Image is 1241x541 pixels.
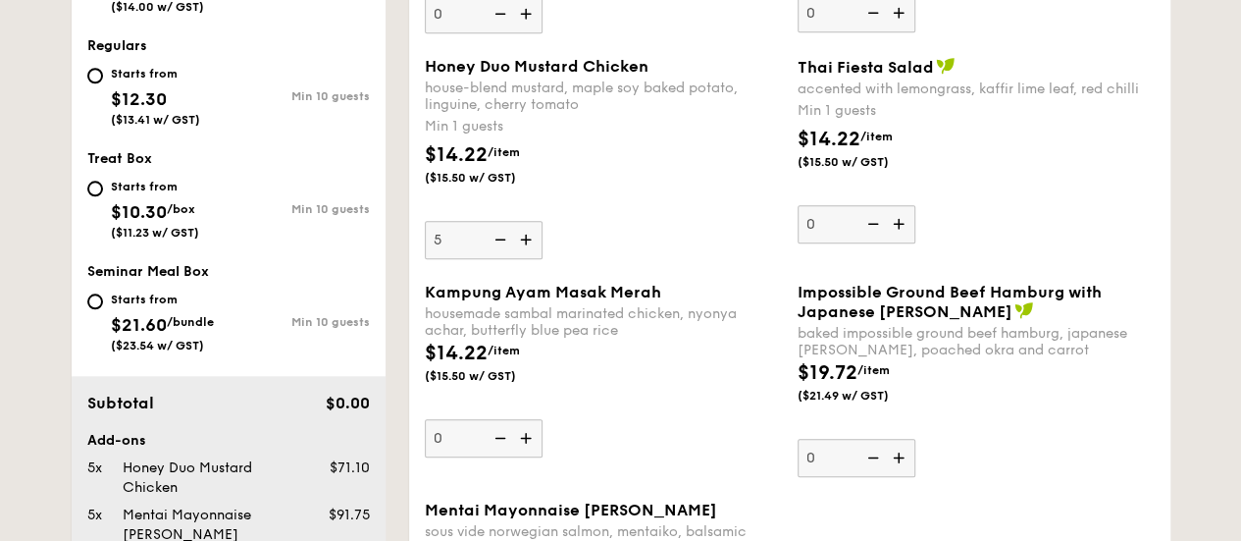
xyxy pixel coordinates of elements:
img: icon-add.58712e84.svg [513,419,543,457]
span: /item [488,344,520,357]
img: icon-reduce.1d2dbef1.svg [856,439,886,476]
span: $14.22 [425,143,488,167]
span: Subtotal [87,394,154,412]
span: ($15.50 w/ GST) [798,154,931,170]
input: Thai Fiesta Saladaccented with lemongrass, kaffir lime leaf, red chilliMin 1 guests$14.22/item($1... [798,205,915,243]
span: $19.72 [798,361,857,385]
img: icon-reduce.1d2dbef1.svg [856,205,886,243]
span: Treat Box [87,150,152,167]
input: Kampung Ayam Masak Merahhousemade sambal marinated chicken, nyonya achar, butterfly blue pea rice... [425,419,543,458]
span: ($11.23 w/ GST) [111,226,199,240]
img: icon-vegan.f8ff3823.svg [1014,301,1034,319]
input: Starts from$10.30/box($11.23 w/ GST)Min 10 guests [87,181,103,196]
span: Kampung Ayam Masak Merah [425,283,661,301]
span: /item [860,130,893,143]
span: ($21.49 w/ GST) [798,388,931,404]
div: Min 1 guests [425,117,782,136]
div: house-blend mustard, maple soy baked potato, linguine, cherry tomato [425,80,782,113]
img: icon-reduce.1d2dbef1.svg [484,221,513,258]
input: Impossible Ground Beef Hamburg with Japanese [PERSON_NAME]baked impossible ground beef hamburg, j... [798,439,915,477]
span: $10.30 [111,201,167,223]
img: icon-reduce.1d2dbef1.svg [484,419,513,457]
img: icon-add.58712e84.svg [513,221,543,258]
input: Starts from$12.30($13.41 w/ GST)Min 10 guests [87,68,103,83]
span: $0.00 [325,394,369,412]
span: $14.22 [798,128,860,151]
span: Impossible Ground Beef Hamburg with Japanese [PERSON_NAME] [798,283,1102,321]
div: Min 1 guests [798,101,1155,121]
div: Add-ons [87,431,370,451]
span: Regulars [87,37,147,54]
div: baked impossible ground beef hamburg, japanese [PERSON_NAME], poached okra and carrot [798,325,1155,358]
span: Mentai Mayonnaise [PERSON_NAME] [425,501,717,519]
img: icon-vegan.f8ff3823.svg [936,57,956,75]
div: Min 10 guests [229,89,370,103]
span: $12.30 [111,88,167,110]
div: Min 10 guests [229,315,370,329]
span: /item [488,145,520,159]
div: Starts from [111,292,214,307]
span: ($15.50 w/ GST) [425,368,558,384]
span: Thai Fiesta Salad [798,58,934,77]
div: accented with lemongrass, kaffir lime leaf, red chilli [798,81,1155,97]
div: housemade sambal marinated chicken, nyonya achar, butterfly blue pea rice [425,305,782,339]
img: icon-add.58712e84.svg [886,439,915,476]
div: 5x [79,459,115,478]
span: ($15.50 w/ GST) [425,170,558,186]
span: /box [167,202,195,216]
span: $91.75 [328,507,369,523]
span: Seminar Meal Box [87,263,209,280]
input: Starts from$21.60/bundle($23.54 w/ GST)Min 10 guests [87,294,103,309]
span: ($23.54 w/ GST) [111,339,204,352]
input: Honey Duo Mustard Chickenhouse-blend mustard, maple soy baked potato, linguine, cherry tomatoMin ... [425,221,543,259]
span: $21.60 [111,314,167,336]
div: Honey Duo Mustard Chicken [115,459,293,498]
img: icon-add.58712e84.svg [886,205,915,243]
span: /item [857,363,890,377]
span: ($13.41 w/ GST) [111,113,200,127]
span: $71.10 [329,460,369,476]
div: Starts from [111,66,200,81]
div: Starts from [111,179,199,194]
div: Min 10 guests [229,202,370,216]
span: Honey Duo Mustard Chicken [425,57,648,76]
div: 5x [79,506,115,525]
span: $14.22 [425,342,488,365]
span: /bundle [167,315,214,329]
